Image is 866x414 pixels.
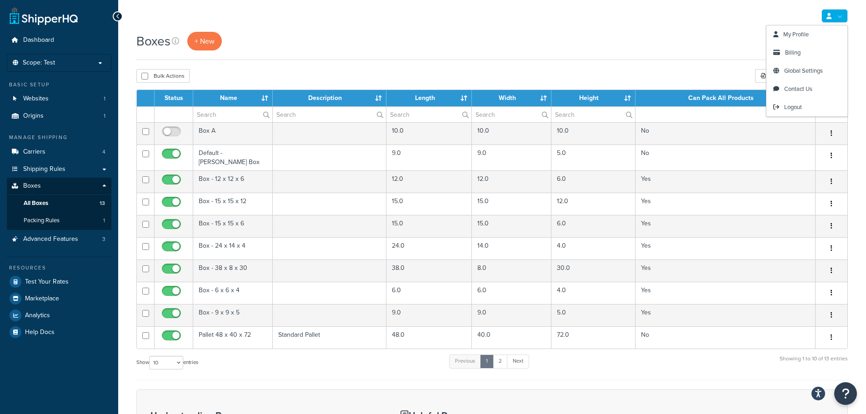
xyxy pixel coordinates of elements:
a: Advanced Features 3 [7,231,111,248]
td: Standard Pallet [273,326,387,349]
a: Shipping Rules [7,161,111,178]
span: 1 [103,217,105,224]
td: 10.0 [386,122,472,145]
td: 15.0 [472,193,551,215]
button: Bulk Actions [136,69,190,83]
button: Open Resource Center [834,382,857,405]
li: Packing Rules [7,212,111,229]
td: No [636,326,816,349]
li: Carriers [7,144,111,160]
span: Boxes [23,182,41,190]
td: Box - 9 x 9 x 5 [193,304,273,326]
th: Name : activate to sort column ascending [193,90,273,106]
span: 4 [102,148,105,156]
span: Origins [23,112,44,120]
td: Box - 15 x 15 x 12 [193,193,273,215]
td: No [636,122,816,145]
td: Yes [636,170,816,193]
span: Billing [785,48,801,57]
td: Box - 38 x 8 x 30 [193,259,273,282]
td: Yes [636,304,816,326]
td: Default - [PERSON_NAME] Box [193,145,273,170]
a: ShipperHQ Home [10,7,78,25]
input: Search [273,107,386,122]
span: Logout [784,103,802,111]
span: Dashboard [23,36,54,44]
td: Box - 15 x 15 x 6 [193,215,273,237]
td: Yes [636,237,816,259]
a: Previous [449,354,481,368]
a: 1 [480,354,494,368]
td: Box A [193,122,273,145]
td: 8.0 [472,259,551,282]
th: Can Pack All Products : activate to sort column ascending [636,90,816,106]
a: Packing Rules 1 [7,212,111,229]
td: 72.0 [551,326,636,349]
a: Next [507,354,529,368]
li: Boxes [7,178,111,229]
th: Length : activate to sort column ascending [386,90,472,106]
input: Search [551,107,635,122]
span: Help Docs [25,329,55,336]
li: Websites [7,90,111,107]
td: 12.0 [472,170,551,193]
a: Test Your Rates [7,274,111,290]
span: Scope: Test [23,59,55,67]
span: Global Settings [784,66,823,75]
span: Advanced Features [23,235,78,243]
td: Pallet 48 x 40 x 72 [193,326,273,349]
a: Logout [766,98,847,116]
a: All Boxes 13 [7,195,111,212]
span: 1 [104,95,105,103]
span: Test Your Rates [25,278,69,286]
td: 15.0 [386,215,472,237]
li: Advanced Features [7,231,111,248]
a: Billing [766,44,847,62]
input: Search [472,107,551,122]
th: Description : activate to sort column ascending [273,90,387,106]
a: Websites 1 [7,90,111,107]
td: 48.0 [386,326,472,349]
li: Analytics [7,307,111,324]
span: 1 [104,112,105,120]
span: Analytics [25,312,50,319]
th: Height : activate to sort column ascending [551,90,636,106]
span: My Profile [783,30,809,39]
td: Yes [636,259,816,282]
span: Websites [23,95,49,103]
a: Help Docs [7,324,111,340]
a: Boxes [7,178,111,195]
td: 4.0 [551,237,636,259]
td: Yes [636,215,816,237]
span: 13 [100,200,105,207]
a: My Profile [766,25,847,44]
a: Contact Us [766,80,847,98]
td: 15.0 [472,215,551,237]
td: 12.0 [551,193,636,215]
a: 2 [493,354,508,368]
div: Manage Shipping [7,134,111,141]
td: 6.0 [551,215,636,237]
label: Show entries [136,356,198,369]
li: All Boxes [7,195,111,212]
a: Marketplace [7,290,111,307]
td: Box - 12 x 12 x 6 [193,170,273,193]
td: 9.0 [386,145,472,170]
td: 15.0 [386,193,472,215]
a: Origins 1 [7,108,111,125]
td: 6.0 [551,170,636,193]
span: All Boxes [24,200,48,207]
td: 9.0 [472,145,551,170]
td: 10.0 [472,122,551,145]
td: Yes [636,193,816,215]
input: Search [386,107,471,122]
td: 9.0 [472,304,551,326]
td: 12.0 [386,170,472,193]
